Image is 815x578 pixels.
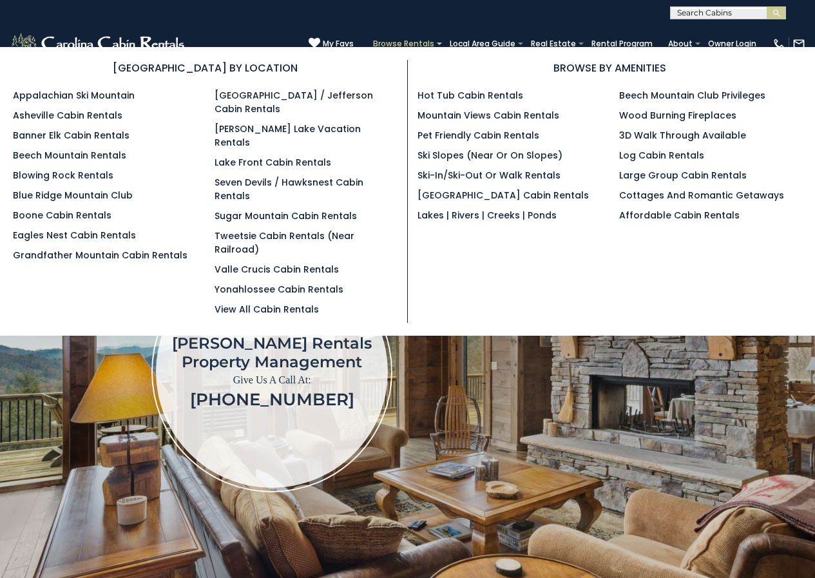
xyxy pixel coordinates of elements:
[619,209,740,222] a: Affordable Cabin Rentals
[323,38,354,50] span: My Favs
[619,149,704,162] a: Log Cabin Rentals
[13,169,113,182] a: Blowing Rock Rentals
[417,89,523,102] a: Hot Tub Cabin Rentals
[13,209,111,222] a: Boone Cabin Rentals
[13,229,136,242] a: Eagles Nest Cabin Rentals
[619,169,747,182] a: Large Group Cabin Rentals
[417,129,539,142] a: Pet Friendly Cabin Rentals
[619,129,746,142] a: 3D Walk Through Available
[190,389,354,410] a: [PHONE_NUMBER]
[172,371,372,389] p: Give Us A Call At:
[585,35,659,53] a: Rental Program
[215,263,339,276] a: Valle Crucis Cabin Rentals
[662,35,699,53] a: About
[619,189,784,202] a: Cottages and Romantic Getaways
[417,169,561,182] a: Ski-in/Ski-Out or Walk Rentals
[619,89,765,102] a: Beech Mountain Club Privileges
[619,109,736,122] a: Wood Burning Fireplaces
[417,189,589,202] a: [GEOGRAPHIC_DATA] Cabin Rentals
[443,35,522,53] a: Local Area Guide
[13,60,398,76] h3: [GEOGRAPHIC_DATA] BY LOCATION
[772,37,785,50] img: phone-regular-white.png
[215,156,331,169] a: Lake Front Cabin Rentals
[13,189,133,202] a: Blue Ridge Mountain Club
[367,35,441,53] a: Browse Rentals
[792,37,805,50] img: mail-regular-white.png
[215,283,343,296] a: Yonahlossee Cabin Rentals
[13,89,135,102] a: Appalachian Ski Mountain
[13,129,129,142] a: Banner Elk Cabin Rentals
[215,229,354,256] a: Tweetsie Cabin Rentals (Near Railroad)
[417,109,559,122] a: Mountain Views Cabin Rentals
[172,334,372,371] h1: [PERSON_NAME] Rentals Property Management
[13,149,126,162] a: Beech Mountain Rentals
[13,249,187,262] a: Grandfather Mountain Cabin Rentals
[417,60,803,76] h3: BROWSE BY AMENITIES
[215,89,373,115] a: [GEOGRAPHIC_DATA] / Jefferson Cabin Rentals
[10,31,188,57] img: White-1-2.png
[417,209,557,222] a: Lakes | Rivers | Creeks | Ponds
[524,35,582,53] a: Real Estate
[417,149,562,162] a: Ski Slopes (Near or On Slopes)
[215,303,319,316] a: View All Cabin Rentals
[309,37,354,50] a: My Favs
[215,176,363,202] a: Seven Devils / Hawksnest Cabin Rentals
[215,209,357,222] a: Sugar Mountain Cabin Rentals
[13,109,122,122] a: Asheville Cabin Rentals
[215,122,361,149] a: [PERSON_NAME] Lake Vacation Rentals
[702,35,763,53] a: Owner Login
